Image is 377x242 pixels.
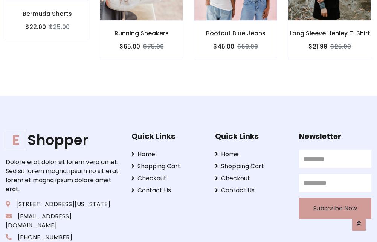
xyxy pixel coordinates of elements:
del: $75.00 [143,42,164,51]
button: Subscribe Now [299,198,371,219]
h6: $65.00 [119,43,140,50]
a: Contact Us [131,186,204,195]
p: [PHONE_NUMBER] [6,233,120,242]
del: $25.99 [330,42,351,51]
h6: Bermuda Shorts [6,10,89,17]
del: $25.00 [49,23,70,31]
h5: Quick Links [131,132,204,141]
a: Home [215,150,287,159]
h6: Long Sleeve Henley T-Shirt [288,30,371,37]
a: Home [131,150,204,159]
a: Shopping Cart [131,162,204,171]
p: [STREET_ADDRESS][US_STATE] [6,200,120,209]
a: Checkout [131,174,204,183]
h5: Quick Links [215,132,287,141]
h6: Running Sneakers [100,30,183,37]
a: EShopper [6,132,120,148]
h1: Shopper [6,132,120,148]
span: E [6,130,26,150]
a: Contact Us [215,186,287,195]
h6: Bootcut Blue Jeans [194,30,277,37]
h5: Newsletter [299,132,371,141]
a: Shopping Cart [215,162,287,171]
a: Checkout [215,174,287,183]
del: $50.00 [237,42,258,51]
h6: $22.00 [25,23,46,30]
p: [EMAIL_ADDRESS][DOMAIN_NAME] [6,212,120,230]
h6: $45.00 [213,43,234,50]
h6: $21.99 [308,43,327,50]
p: Dolore erat dolor sit lorem vero amet. Sed sit lorem magna, ipsum no sit erat lorem et magna ipsu... [6,158,120,194]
